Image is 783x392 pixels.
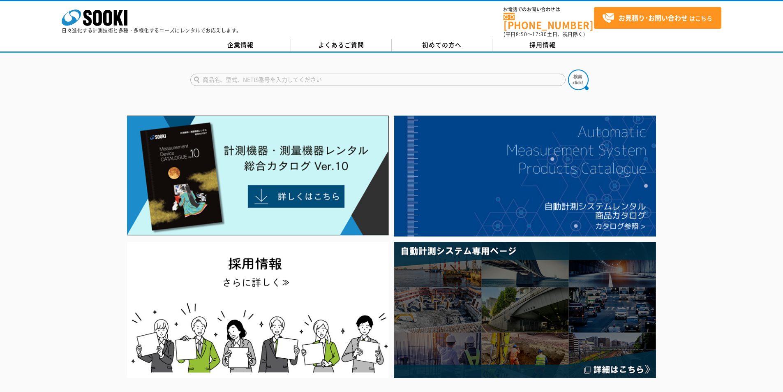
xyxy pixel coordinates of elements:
[190,39,291,51] a: 企業情報
[504,30,585,38] span: (平日 ～ 土日、祝日除く)
[392,39,492,51] a: 初めての方へ
[62,28,242,33] p: 日々進化する計測技術と多種・多様化するニーズにレンタルでお応えします。
[291,39,392,51] a: よくあるご質問
[190,74,566,86] input: 商品名、型式、NETIS番号を入力してください
[568,70,589,90] img: btn_search.png
[602,12,712,24] span: はこちら
[516,30,527,38] span: 8:50
[532,30,547,38] span: 17:30
[504,7,594,12] span: お電話でのお問い合わせは
[504,13,594,30] a: [PHONE_NUMBER]
[422,40,462,49] span: 初めての方へ
[127,242,389,378] img: SOOKI recruit
[594,7,721,29] a: お見積り･お問い合わせはこちら
[127,116,389,236] img: Catalog Ver10
[394,116,656,237] img: 自動計測システムカタログ
[394,242,656,378] img: 自動計測システム専用ページ
[492,39,593,51] a: 採用情報
[619,13,688,23] strong: お見積り･お問い合わせ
